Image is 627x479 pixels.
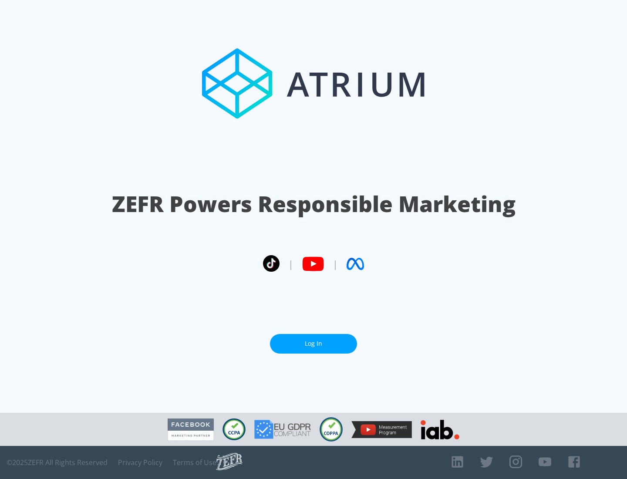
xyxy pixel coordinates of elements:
img: CCPA Compliant [222,418,246,440]
img: COPPA Compliant [320,417,343,442]
h1: ZEFR Powers Responsible Marketing [112,189,516,219]
span: © 2025 ZEFR All Rights Reserved [7,458,108,467]
img: Facebook Marketing Partner [168,418,214,441]
img: YouTube Measurement Program [351,421,412,438]
span: | [333,257,338,270]
span: | [288,257,293,270]
a: Terms of Use [173,458,216,467]
img: GDPR Compliant [254,420,311,439]
a: Privacy Policy [118,458,162,467]
img: IAB [421,420,459,439]
a: Log In [270,334,357,354]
